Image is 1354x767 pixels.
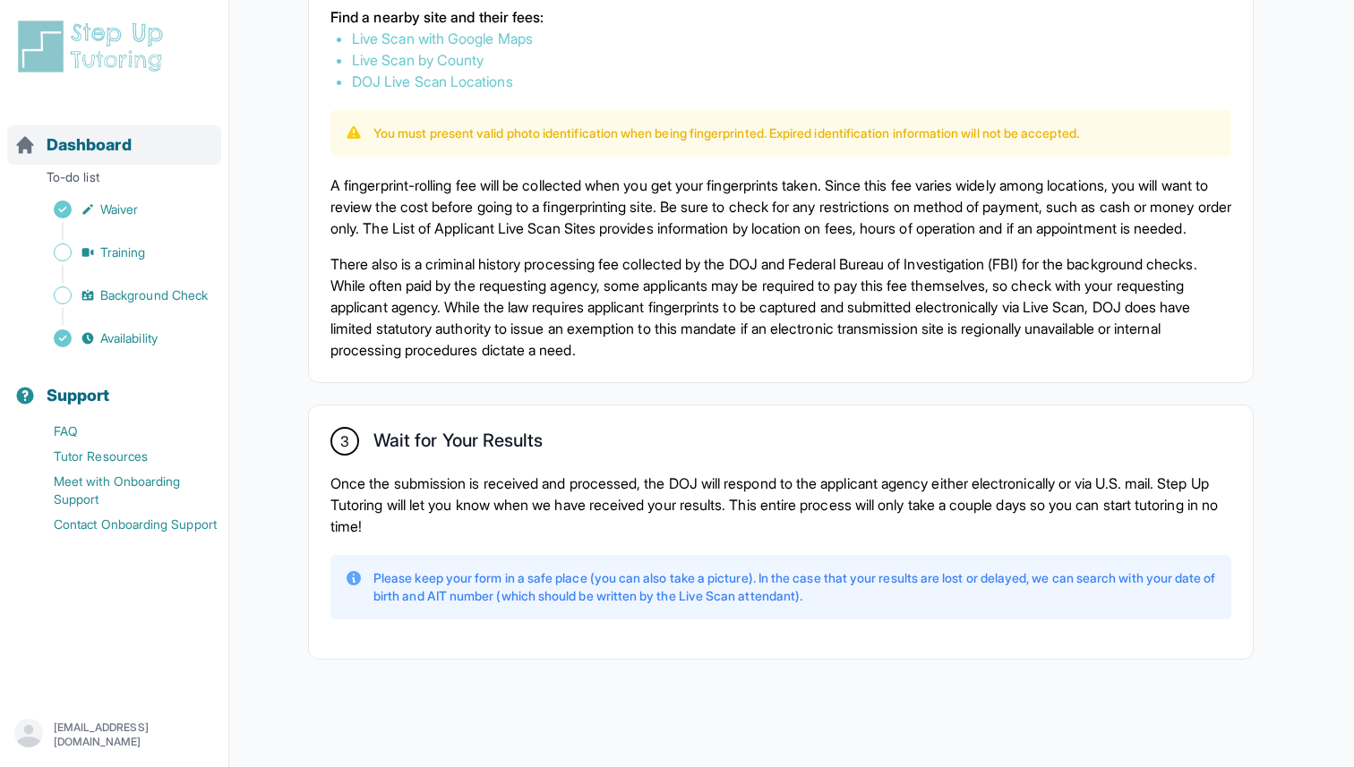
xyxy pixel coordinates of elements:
a: FAQ [14,419,228,444]
span: 3 [340,430,349,452]
a: Meet with Onboarding Support [14,469,228,512]
p: Once the submission is received and processed, the DOJ will respond to the applicant agency eithe... [330,473,1231,537]
button: Support [7,354,221,415]
p: You must present valid photo identification when being fingerprinted. Expired identification info... [373,124,1079,142]
h2: Wait for Your Results [373,430,543,458]
p: [EMAIL_ADDRESS][DOMAIN_NAME] [54,720,214,749]
span: Training [100,243,146,261]
p: To-do list [7,168,221,193]
a: Live Scan by County [352,51,484,69]
a: Waiver [14,197,228,222]
a: DOJ Live Scan Locations [352,72,513,90]
span: Waiver [100,200,138,218]
a: Availability [14,326,228,351]
span: Background Check [100,286,208,304]
a: Training [14,240,228,265]
p: Please keep your form in a safe place (you can also take a picture). In the case that your result... [373,569,1217,605]
a: Contact Onboarding Support [14,512,228,537]
p: There also is a criminal history processing fee collected by the DOJ and Federal Bureau of Invest... [330,253,1231,361]
p: Find a nearby site and their fees: [330,6,1231,28]
a: Tutor Resources [14,444,228,469]
button: [EMAIL_ADDRESS][DOMAIN_NAME] [14,719,214,751]
button: Dashboard [7,104,221,165]
img: logo [14,18,174,75]
span: Availability [100,329,158,347]
span: Support [47,383,110,408]
a: Live Scan with Google Maps [352,30,533,47]
p: A fingerprint-rolling fee will be collected when you get your fingerprints taken. Since this fee ... [330,175,1231,239]
a: Background Check [14,283,228,308]
a: Dashboard [14,132,132,158]
span: Dashboard [47,132,132,158]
